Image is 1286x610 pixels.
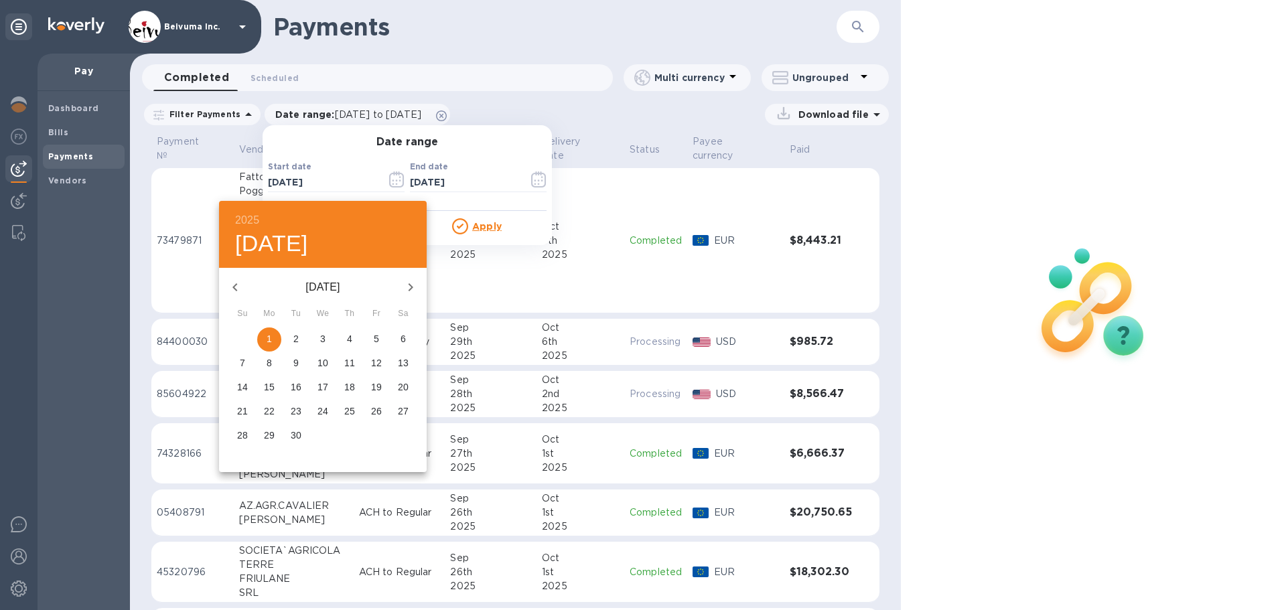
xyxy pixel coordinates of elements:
[291,380,301,394] p: 16
[264,380,275,394] p: 15
[317,404,328,418] p: 24
[291,404,301,418] p: 23
[230,352,255,376] button: 7
[344,380,355,394] p: 18
[240,356,245,370] p: 7
[264,429,275,442] p: 29
[338,352,362,376] button: 11
[235,230,308,258] button: [DATE]
[338,400,362,424] button: 25
[284,376,308,400] button: 16
[284,400,308,424] button: 23
[398,356,409,370] p: 13
[338,376,362,400] button: 18
[391,400,415,424] button: 27
[293,332,299,346] p: 2
[391,307,415,321] span: Sa
[344,404,355,418] p: 25
[264,404,275,418] p: 22
[267,332,272,346] p: 1
[237,380,248,394] p: 14
[347,332,352,346] p: 4
[371,356,382,370] p: 12
[257,376,281,400] button: 15
[364,352,388,376] button: 12
[230,400,255,424] button: 21
[374,332,379,346] p: 5
[284,352,308,376] button: 9
[284,424,308,448] button: 30
[230,424,255,448] button: 28
[311,307,335,321] span: We
[391,352,415,376] button: 13
[291,429,301,442] p: 30
[257,400,281,424] button: 22
[344,356,355,370] p: 11
[257,307,281,321] span: Mo
[338,307,362,321] span: Th
[364,307,388,321] span: Fr
[284,307,308,321] span: Tu
[391,376,415,400] button: 20
[364,400,388,424] button: 26
[391,327,415,352] button: 6
[364,327,388,352] button: 5
[311,352,335,376] button: 10
[257,424,281,448] button: 29
[230,376,255,400] button: 14
[311,327,335,352] button: 3
[237,404,248,418] p: 21
[267,356,272,370] p: 8
[257,352,281,376] button: 8
[317,380,328,394] p: 17
[257,327,281,352] button: 1
[371,404,382,418] p: 26
[371,380,382,394] p: 19
[284,327,308,352] button: 2
[338,327,362,352] button: 4
[293,356,299,370] p: 9
[398,380,409,394] p: 20
[237,429,248,442] p: 28
[398,404,409,418] p: 27
[317,356,328,370] p: 10
[311,400,335,424] button: 24
[364,376,388,400] button: 19
[320,332,326,346] p: 3
[230,307,255,321] span: Su
[235,211,259,230] button: 2025
[401,332,406,346] p: 6
[311,376,335,400] button: 17
[251,279,395,295] p: [DATE]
